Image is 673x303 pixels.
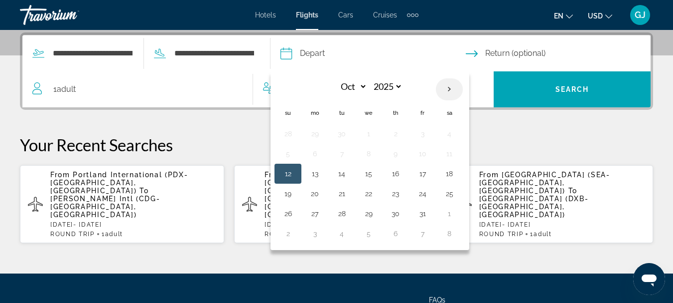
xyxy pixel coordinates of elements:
button: Day 6 [388,227,404,241]
span: 1 [102,231,123,238]
a: Travorium [20,2,120,28]
button: Day 8 [441,227,457,241]
button: Day 16 [388,167,404,181]
span: en [554,12,563,20]
span: [GEOGRAPHIC_DATA] (MCO-[GEOGRAPHIC_DATA], [GEOGRAPHIC_DATA]) [265,195,376,219]
p: [DATE] - [DATE] [50,221,216,228]
button: Day 29 [361,207,377,221]
span: From [265,171,284,179]
button: Day 13 [307,167,323,181]
button: Day 19 [280,187,296,201]
button: Day 15 [361,167,377,181]
button: Change language [554,8,573,23]
button: Day 25 [441,187,457,201]
a: Hotels [255,11,276,19]
span: Search [555,85,589,93]
span: Portland International (PDX-[GEOGRAPHIC_DATA], [GEOGRAPHIC_DATA]) [50,171,188,195]
button: Change currency [588,8,612,23]
a: Flights [296,11,318,19]
button: Day 4 [441,127,457,141]
button: Day 2 [388,127,404,141]
button: Day 2 [280,227,296,241]
button: Day 3 [414,127,430,141]
button: Day 31 [414,207,430,221]
button: Day 28 [280,127,296,141]
span: 1 [53,82,76,96]
span: From [50,171,70,179]
span: Adult [105,231,123,238]
button: Day 30 [334,127,350,141]
button: From Portland International (PDX-[GEOGRAPHIC_DATA], [GEOGRAPHIC_DATA]) To [PERSON_NAME] Intl (CDG... [20,165,224,244]
button: Day 17 [414,167,430,181]
button: Day 1 [361,127,377,141]
span: To [139,187,148,195]
button: Next month [436,78,463,101]
p: [DATE] - [DATE] [479,221,645,228]
select: Select year [370,78,403,95]
button: Day 7 [414,227,430,241]
button: Day 14 [334,167,350,181]
span: [GEOGRAPHIC_DATA] (DXB-[GEOGRAPHIC_DATA], [GEOGRAPHIC_DATA]) [479,195,589,219]
button: From Portland International (PDX-[GEOGRAPHIC_DATA], [GEOGRAPHIC_DATA]) To [GEOGRAPHIC_DATA] (MCO-... [234,165,438,244]
button: Day 24 [414,187,430,201]
span: GJ [635,10,646,20]
button: Day 20 [307,187,323,201]
button: Day 30 [388,207,404,221]
button: Day 5 [280,147,296,161]
button: Day 4 [334,227,350,241]
button: Day 18 [441,167,457,181]
div: Search widget [22,35,651,107]
button: Extra navigation items [407,7,418,23]
span: 1 [530,231,551,238]
button: Day 29 [307,127,323,141]
button: User Menu [627,4,653,25]
button: Day 28 [334,207,350,221]
button: Day 6 [307,147,323,161]
button: Day 5 [361,227,377,241]
button: Travelers: 1 adult, 0 children [22,71,494,107]
span: Return (optional) [485,46,545,60]
button: Day 9 [388,147,404,161]
p: Your Recent Searches [20,135,653,155]
select: Select month [335,78,367,95]
p: [DATE] - [DATE] [265,221,430,228]
span: ROUND TRIP [479,231,524,238]
span: Adult [534,231,551,238]
a: Cruises [373,11,397,19]
button: Select return date [466,35,651,71]
span: From [479,171,499,179]
span: To [568,187,577,195]
button: Day 11 [441,147,457,161]
button: Day 3 [307,227,323,241]
span: [GEOGRAPHIC_DATA] (SEA-[GEOGRAPHIC_DATA], [GEOGRAPHIC_DATA]) [479,171,610,195]
button: Day 27 [307,207,323,221]
span: ROUND TRIP [265,231,309,238]
button: Day 21 [334,187,350,201]
button: Day 23 [388,187,404,201]
button: Day 10 [414,147,430,161]
button: Day 8 [361,147,377,161]
span: USD [588,12,603,20]
span: [PERSON_NAME] Intl (CDG-[GEOGRAPHIC_DATA], [GEOGRAPHIC_DATA]) [50,195,160,219]
span: ROUND TRIP [50,231,95,238]
a: Cars [338,11,353,19]
span: Portland International (PDX-[GEOGRAPHIC_DATA], [GEOGRAPHIC_DATA]) [265,171,402,195]
span: Adult [57,84,76,94]
button: Day 7 [334,147,350,161]
button: Day 26 [280,207,296,221]
table: Left calendar grid [274,78,463,244]
button: Search [494,71,651,107]
button: From [GEOGRAPHIC_DATA] (SEA-[GEOGRAPHIC_DATA], [GEOGRAPHIC_DATA]) To [GEOGRAPHIC_DATA] (DXB-[GEOG... [449,165,653,244]
button: Day 22 [361,187,377,201]
button: Day 12 [280,167,296,181]
iframe: Button to launch messaging window [633,263,665,295]
button: Select depart date [280,35,466,71]
button: Day 1 [441,207,457,221]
